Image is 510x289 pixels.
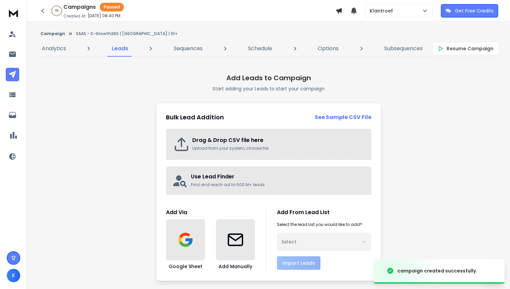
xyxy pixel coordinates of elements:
a: Schedule [244,40,276,57]
p: [DATE] 08:40 PM [88,13,120,19]
p: SAAS - X-Growth360 | [GEOGRAPHIC_DATA] | 10+ [76,31,177,36]
p: Created At: [63,13,86,19]
div: campaign created successfully. [397,267,477,274]
span: Select [281,238,296,245]
p: Analytics [42,45,66,53]
h1: Add Leads to Campaign [226,73,311,83]
h2: Drag & Drop CSV file here [192,136,364,144]
img: logo [7,7,20,19]
a: Options [314,40,343,57]
a: Sequences [170,40,207,57]
p: 5 % [55,9,59,13]
h3: Add Manually [219,263,252,270]
h2: Use Lead Finder [191,173,365,181]
a: Leads [108,40,132,57]
h1: Add Via [166,208,255,216]
p: Upload from your system, choose file [192,146,364,151]
a: Subsequences [380,40,427,57]
p: Start adding your Leads to start your campaign [213,85,324,92]
h1: Add From Lead List [277,208,371,216]
button: K [7,269,20,282]
button: Resume Campaign [432,42,499,55]
h3: Google Sheet [169,263,202,270]
p: Sequences [174,45,203,53]
p: Get Free Credits [455,7,493,14]
h1: Campaigns [63,3,96,11]
p: Select the lead List you would like to add? [277,222,362,227]
div: Paused [100,3,124,11]
p: Options [318,45,339,53]
h2: Bulk Lead Addition [166,113,224,122]
p: Leads [112,45,128,53]
p: Find and reach out to 500 M+ leads [191,182,365,187]
p: Schedule [248,45,272,53]
a: Analytics [38,40,70,57]
p: Subsequences [384,45,423,53]
p: Klantroef [370,7,396,14]
button: Campaign [40,31,65,36]
button: Get Free Credits [441,4,498,18]
a: See Sample CSV File [315,113,371,121]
